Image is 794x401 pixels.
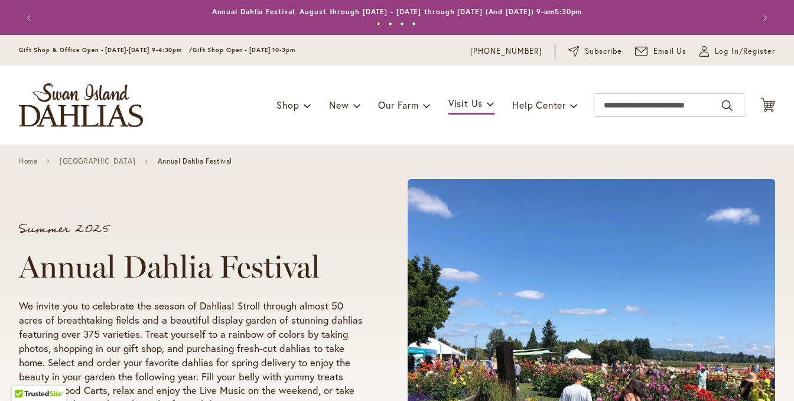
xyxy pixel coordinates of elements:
[653,45,687,57] span: Email Us
[158,157,232,165] span: Annual Dahlia Festival
[212,7,583,16] a: Annual Dahlia Festival, August through [DATE] - [DATE] through [DATE] (And [DATE]) 9-am5:30pm
[60,157,135,165] a: [GEOGRAPHIC_DATA]
[400,22,404,26] button: 3 of 4
[19,223,363,235] p: Summer 2025
[19,46,193,54] span: Gift Shop & Office Open - [DATE]-[DATE] 9-4:30pm /
[19,249,363,285] h1: Annual Dahlia Festival
[470,45,542,57] a: [PHONE_NUMBER]
[699,45,775,57] a: Log In/Register
[193,46,295,54] span: Gift Shop Open - [DATE] 10-3pm
[19,157,37,165] a: Home
[329,99,349,111] span: New
[512,99,566,111] span: Help Center
[276,99,300,111] span: Shop
[585,45,622,57] span: Subscribe
[378,99,418,111] span: Our Farm
[751,6,775,30] button: Next
[448,97,483,109] span: Visit Us
[568,45,622,57] a: Subscribe
[412,22,416,26] button: 4 of 4
[19,6,43,30] button: Previous
[376,22,380,26] button: 1 of 4
[19,83,143,127] a: store logo
[635,45,687,57] a: Email Us
[715,45,775,57] span: Log In/Register
[388,22,392,26] button: 2 of 4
